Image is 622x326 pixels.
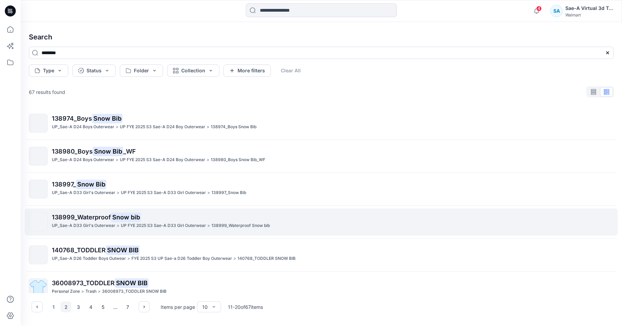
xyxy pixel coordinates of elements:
button: 1 [48,301,59,312]
span: 138997_ [52,181,76,188]
button: Folder [120,64,163,77]
a: 138980_BoysSnow Bib_WFUP_Sae-A D24 Boys Outerwear>UP FYE 2025 S3 Sae-A D24 Boy Outerwear>138980_B... [25,143,618,170]
p: > [127,255,130,262]
button: Status [72,64,116,77]
p: UP_Sae-A D26 Toddler Boys Outwear [52,255,126,262]
div: SA [550,5,563,17]
span: 138999_Waterproof [52,214,111,221]
p: UP FYE 2025 S3 Sae-A D33 Girl Outerwear [121,189,206,196]
mark: Snow Bib [76,179,106,189]
button: Collection [167,64,219,77]
mark: SNOW BIB [106,245,140,255]
mark: Snow bib [111,212,141,222]
p: > [117,189,119,196]
p: > [117,222,119,229]
button: 3 [73,301,84,312]
p: UP_Sae-A D24 Boys Outerwear [52,156,114,164]
a: 140768_TODDLERSNOW BIBUP_Sae-A D26 Toddler Boys Outwear>FYE 2025 S3 UP Sae-a D26 Toddler Boy Oute... [25,241,618,268]
p: 138997_Snow Bib [211,189,246,196]
p: > [81,288,84,295]
div: Walmart [565,12,613,17]
p: > [207,123,209,131]
a: 138997_Snow BibUP_Sae-A D33 Girl's Outerwear>UP FYE 2025 S3 Sae-A D33 Girl Outerwear>138997_Snow Bib [25,176,618,203]
a: 138999_WaterproofSnow bibUP_Sae-A D33 Girl's Outerwear>UP FYE 2025 S3 Sae-A D33 Girl Outerwear>13... [25,208,618,236]
p: > [207,189,210,196]
mark: Snow Bib [92,113,123,123]
p: > [98,288,101,295]
div: ... [110,301,121,312]
p: 67 results found [29,88,65,96]
a: 138974_BoysSnow BibUP_Sae-A D24 Boys Outerwear>UP FYE 2025 S3 Sae-A D24 Boy Outerwear>138974_Boys... [25,110,618,137]
p: 140768_TODDLER SNOW BIB [238,255,296,262]
button: 7 [122,301,133,312]
p: > [207,156,209,164]
button: 5 [97,301,108,312]
p: 138980_Boys Snow Bib_WF [211,156,265,164]
p: UP FYE 2025 S3 Sae-A D33 Girl Outerwear [121,222,206,229]
p: UP_Sae-A D24 Boys Outerwear [52,123,114,131]
div: 10 [202,303,208,311]
p: 138999_Waterproof Snow bib [211,222,270,229]
p: > [116,123,118,131]
div: Sae-A Virtual 3d Team [565,4,613,12]
button: 2 [60,301,71,312]
p: Items per page [161,303,195,311]
span: _WF [123,148,136,155]
mark: SNOW BIB [115,278,149,288]
span: 4 [536,6,542,11]
p: > [207,222,210,229]
p: Trash [85,288,96,295]
p: UP_Sae-A D33 Girl's Outerwear [52,189,115,196]
span: 140768_TODDLER [52,246,106,254]
button: 4 [85,301,96,312]
p: 11 - 20 of 67 items [228,303,263,311]
p: Personal Zone [52,288,80,295]
mark: Snow Bib [93,146,123,156]
a: 36008973_TODDLERSNOW BIBPersonal Zone>Trash>36008973_TODDLER SNOW BIB [25,274,618,301]
p: 36008973_TODDLER SNOW BIB [102,288,166,295]
button: Type [29,64,68,77]
p: > [233,255,236,262]
button: More filters [223,64,271,77]
p: UP FYE 2025 S3 Sae-A D24 Boy Outerwear [120,156,205,164]
p: 138974_Boys Snow Bib [211,123,256,131]
p: UP FYE 2025 S3 Sae-A D24 Boy Outerwear [120,123,205,131]
span: 138974_Boys [52,115,92,122]
p: FYE 2025 S3 UP Sae-a D26 Toddler Boy Outerwear [131,255,232,262]
h4: Search [23,27,619,47]
p: UP_Sae-A D33 Girl's Outerwear [52,222,115,229]
span: 36008973_TODDLER [52,279,115,287]
span: 138980_Boys [52,148,93,155]
p: > [116,156,118,164]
